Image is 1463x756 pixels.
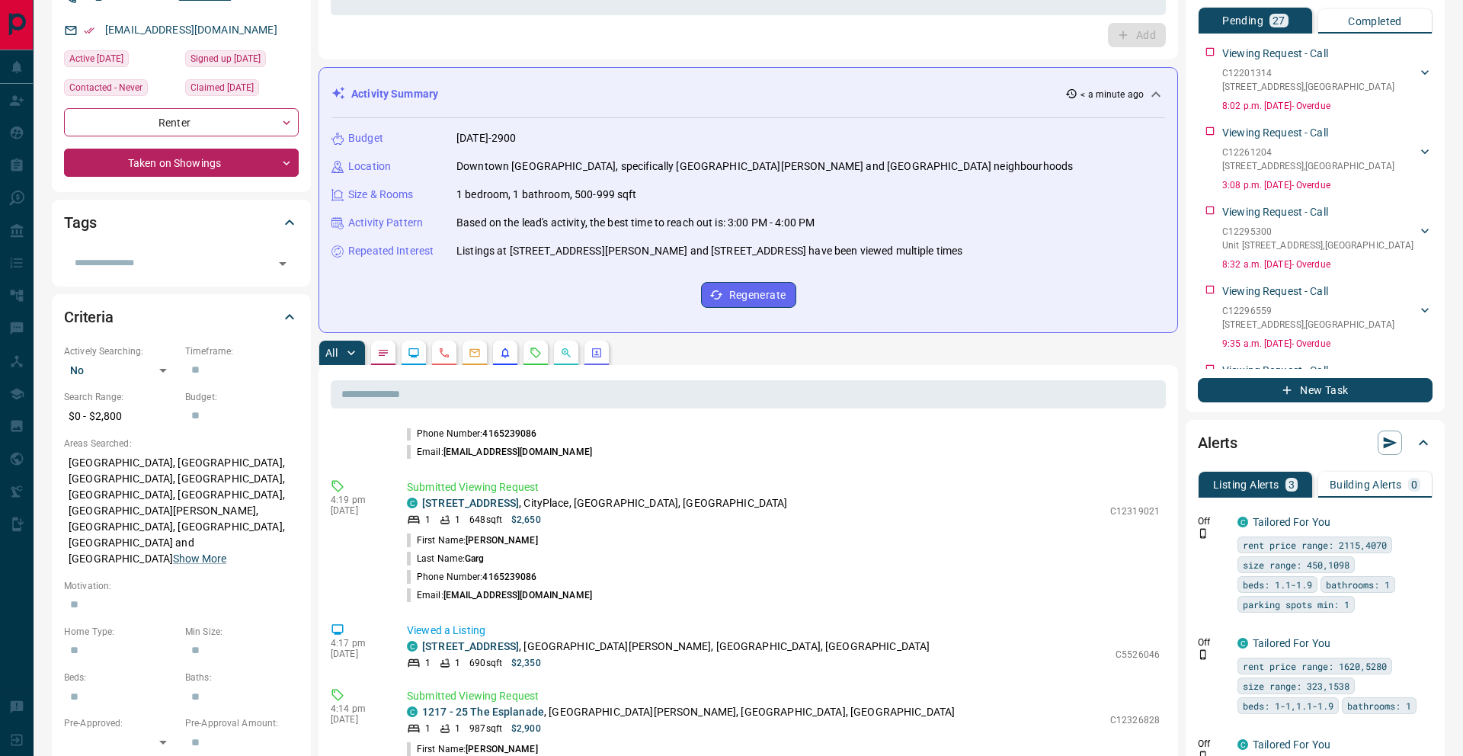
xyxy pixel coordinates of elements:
span: 4165239086 [482,428,536,439]
p: [STREET_ADDRESS] , [GEOGRAPHIC_DATA] [1222,318,1394,332]
p: Off [1198,737,1228,751]
p: Motivation: [64,579,299,593]
p: 1 [425,722,431,735]
p: C12261204 [1222,146,1394,159]
p: Viewing Request - Call [1222,46,1328,62]
p: Listings at [STREET_ADDRESS][PERSON_NAME] and [STREET_ADDRESS] have been viewed multiple times [456,243,962,259]
div: condos.ca [1237,517,1248,527]
p: [DATE]-2900 [456,130,516,146]
p: Budget: [185,390,299,404]
p: 3:08 p.m. [DATE] - Overdue [1222,178,1433,192]
p: Areas Searched: [64,437,299,450]
div: Wed Jun 16 2021 [185,79,299,101]
svg: Lead Browsing Activity [408,347,420,359]
p: 1 [455,722,460,735]
div: No [64,358,178,383]
a: Tailored For You [1253,516,1330,528]
span: rent price range: 2115,4070 [1243,537,1387,553]
p: Pre-Approval Amount: [185,716,299,730]
span: bathrooms: 1 [1347,698,1411,713]
svg: Agent Actions [591,347,603,359]
span: size range: 450,1098 [1243,557,1349,572]
p: Beds: [64,671,178,684]
a: [EMAIL_ADDRESS][DOMAIN_NAME] [105,24,277,36]
p: 27 [1273,15,1285,26]
p: $0 - $2,800 [64,404,178,429]
svg: Push Notification Only [1198,649,1208,660]
div: C12261204[STREET_ADDRESS],[GEOGRAPHIC_DATA] [1222,143,1433,176]
p: $2,900 [511,722,541,735]
p: Activity Pattern [348,215,423,231]
p: [GEOGRAPHIC_DATA], [GEOGRAPHIC_DATA], [GEOGRAPHIC_DATA], [GEOGRAPHIC_DATA], [GEOGRAPHIC_DATA], [G... [64,450,299,572]
a: [STREET_ADDRESS] [422,640,519,652]
p: Home Type: [64,625,178,639]
p: Viewing Request - Call [1222,363,1328,379]
p: Unit [STREET_ADDRESS] , [GEOGRAPHIC_DATA] [1222,239,1413,252]
p: Building Alerts [1330,479,1402,490]
span: [PERSON_NAME] [466,744,537,754]
span: [EMAIL_ADDRESS][DOMAIN_NAME] [443,447,592,457]
svg: Push Notification Only [1198,528,1208,539]
svg: Calls [438,347,450,359]
p: 8:02 p.m. [DATE] - Overdue [1222,99,1433,113]
div: Taken on Showings [64,149,299,177]
div: C12201314[STREET_ADDRESS],[GEOGRAPHIC_DATA] [1222,63,1433,97]
h2: Alerts [1198,431,1237,455]
p: 3 [1289,479,1295,490]
div: Renter [64,108,299,136]
p: Viewing Request - Call [1222,204,1328,220]
p: 4:19 pm [331,495,384,505]
div: condos.ca [407,641,418,652]
p: Completed [1348,16,1402,27]
p: [STREET_ADDRESS] , [GEOGRAPHIC_DATA] [1222,159,1394,173]
p: Viewing Request - Call [1222,283,1328,300]
h2: Tags [64,210,96,235]
p: 1 [455,656,460,670]
p: Based on the lead's activity, the best time to reach out is: 3:00 PM - 4:00 PM [456,215,815,231]
span: [EMAIL_ADDRESS][DOMAIN_NAME] [443,590,592,601]
button: New Task [1198,378,1433,402]
p: < a minute ago [1080,88,1144,101]
p: $2,650 [511,513,541,527]
span: beds: 1.1-1.9 [1243,577,1312,592]
span: Claimed [DATE] [190,80,254,95]
p: 4:17 pm [331,638,384,649]
p: Submitted Viewing Request [407,479,1160,495]
p: [DATE] [331,505,384,516]
p: $2,350 [511,656,541,670]
svg: Listing Alerts [499,347,511,359]
p: 648 sqft [469,513,502,527]
p: C12201314 [1222,66,1394,80]
svg: Requests [530,347,542,359]
p: 1 [455,513,460,527]
p: [STREET_ADDRESS] , [GEOGRAPHIC_DATA] [1222,80,1394,94]
span: 4165239086 [482,572,536,582]
button: Open [272,253,293,274]
p: Off [1198,636,1228,649]
span: parking spots min: 1 [1243,597,1349,612]
div: Wed Jun 16 2021 [185,50,299,72]
p: [DATE] [331,714,384,725]
p: Off [1198,514,1228,528]
div: Criteria [64,299,299,335]
p: C5526046 [1116,648,1160,661]
p: 1 bedroom, 1 bathroom, 500-999 sqft [456,187,637,203]
svg: Notes [377,347,389,359]
div: condos.ca [1237,638,1248,649]
a: Tailored For You [1253,738,1330,751]
p: Repeated Interest [348,243,434,259]
div: condos.ca [407,498,418,508]
p: [DATE] [331,649,384,659]
p: Baths: [185,671,299,684]
div: Tags [64,204,299,241]
span: Garg [465,553,484,564]
p: First Name: [407,742,538,756]
p: Budget [348,130,383,146]
svg: Emails [469,347,481,359]
div: Alerts [1198,424,1433,461]
button: Regenerate [701,282,796,308]
p: 4:14 pm [331,703,384,714]
div: C12296559[STREET_ADDRESS],[GEOGRAPHIC_DATA] [1222,301,1433,335]
div: Fri Aug 15 2025 [64,50,178,72]
p: , [GEOGRAPHIC_DATA][PERSON_NAME], [GEOGRAPHIC_DATA], [GEOGRAPHIC_DATA] [422,639,930,655]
